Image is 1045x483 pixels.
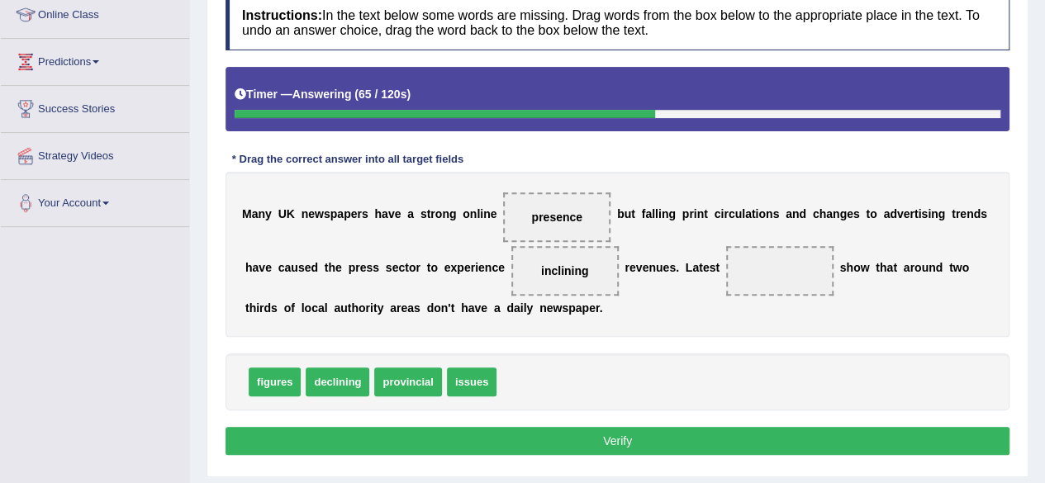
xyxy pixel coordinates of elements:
[929,261,936,274] b: n
[448,301,450,315] b: '
[839,207,847,220] b: g
[596,301,600,315] b: r
[914,207,919,220] b: t
[407,301,414,315] b: a
[348,301,352,315] b: t
[625,207,632,220] b: u
[373,301,378,315] b: t
[366,301,370,315] b: r
[492,261,498,274] b: c
[840,261,847,274] b: s
[441,301,449,315] b: n
[388,207,395,220] b: v
[715,261,720,274] b: t
[973,207,981,220] b: d
[758,207,766,220] b: o
[409,261,416,274] b: o
[772,207,779,220] b: s
[792,207,800,220] b: n
[449,207,457,220] b: g
[709,261,715,274] b: s
[697,207,705,220] b: n
[252,207,259,220] b: a
[921,261,929,274] b: u
[245,301,249,315] b: t
[386,261,392,274] b: s
[427,261,431,274] b: t
[474,301,481,315] b: v
[880,261,887,274] b: h
[344,207,351,220] b: p
[349,261,356,274] b: p
[893,261,897,274] b: t
[953,261,962,274] b: w
[494,301,501,315] b: a
[742,207,745,220] b: l
[514,301,520,315] b: a
[703,261,710,274] b: e
[786,207,792,220] b: a
[568,301,576,315] b: p
[883,207,890,220] b: a
[271,301,278,315] b: s
[475,261,478,274] b: i
[434,301,441,315] b: o
[478,261,485,274] b: e
[258,207,265,220] b: n
[648,261,656,274] b: n
[480,207,483,220] b: i
[249,367,301,396] span: figures
[668,207,676,220] b: g
[921,207,928,220] b: s
[265,207,272,220] b: y
[931,207,938,220] b: n
[853,207,860,220] b: s
[337,207,344,220] b: a
[813,207,819,220] b: c
[278,261,285,274] b: c
[599,301,602,315] b: .
[291,301,295,315] b: f
[914,261,922,274] b: o
[962,261,969,274] b: o
[382,207,388,220] b: a
[325,261,329,274] b: t
[226,152,470,168] div: * Drag the correct answer into all target fields
[420,207,427,220] b: s
[876,261,880,274] b: t
[284,301,292,315] b: o
[354,88,359,101] b: (
[450,261,457,274] b: x
[506,301,514,315] b: d
[406,88,411,101] b: )
[311,261,318,274] b: d
[853,261,861,274] b: o
[485,261,492,274] b: n
[298,261,305,274] b: s
[366,261,373,274] b: s
[252,261,259,274] b: a
[259,261,265,274] b: v
[311,301,318,315] b: c
[351,207,358,220] b: e
[242,207,252,220] b: M
[904,207,910,220] b: e
[357,207,361,220] b: r
[427,301,435,315] b: d
[847,207,853,220] b: e
[265,261,272,274] b: e
[918,207,921,220] b: i
[405,261,409,274] b: t
[886,261,893,274] b: a
[631,207,635,220] b: t
[539,301,547,315] b: n
[967,207,974,220] b: n
[242,8,322,22] b: Instructions:
[520,301,524,315] b: i
[752,207,756,220] b: t
[897,207,904,220] b: v
[686,261,693,274] b: L
[444,261,451,274] b: e
[729,207,735,220] b: c
[397,301,401,315] b: r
